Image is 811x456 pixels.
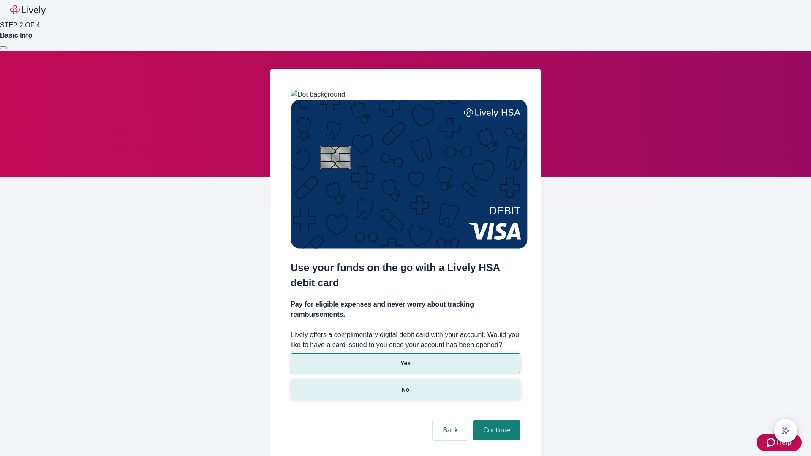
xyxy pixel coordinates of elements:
[402,385,410,394] p: No
[291,299,520,320] h4: Pay for eligible expenses and never worry about tracking reimbursements.
[777,437,792,448] span: Help
[767,437,777,448] svg: Zendesk support icon
[433,420,468,440] button: Back
[10,5,46,15] img: Lively
[473,420,520,440] button: Continue
[291,330,520,350] label: Lively offers a complimentary digital debit card with your account. Would you like to have a card...
[291,380,520,400] button: No
[774,419,797,442] button: chat
[400,359,411,368] p: Yes
[291,90,345,100] img: Dot background
[291,100,528,249] img: Debit card
[291,353,520,373] button: Yes
[291,260,520,290] h2: Use your funds on the go with a Lively HSA debit card
[757,434,802,451] button: Zendesk support iconHelp
[781,426,790,435] svg: Lively AI Assistant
